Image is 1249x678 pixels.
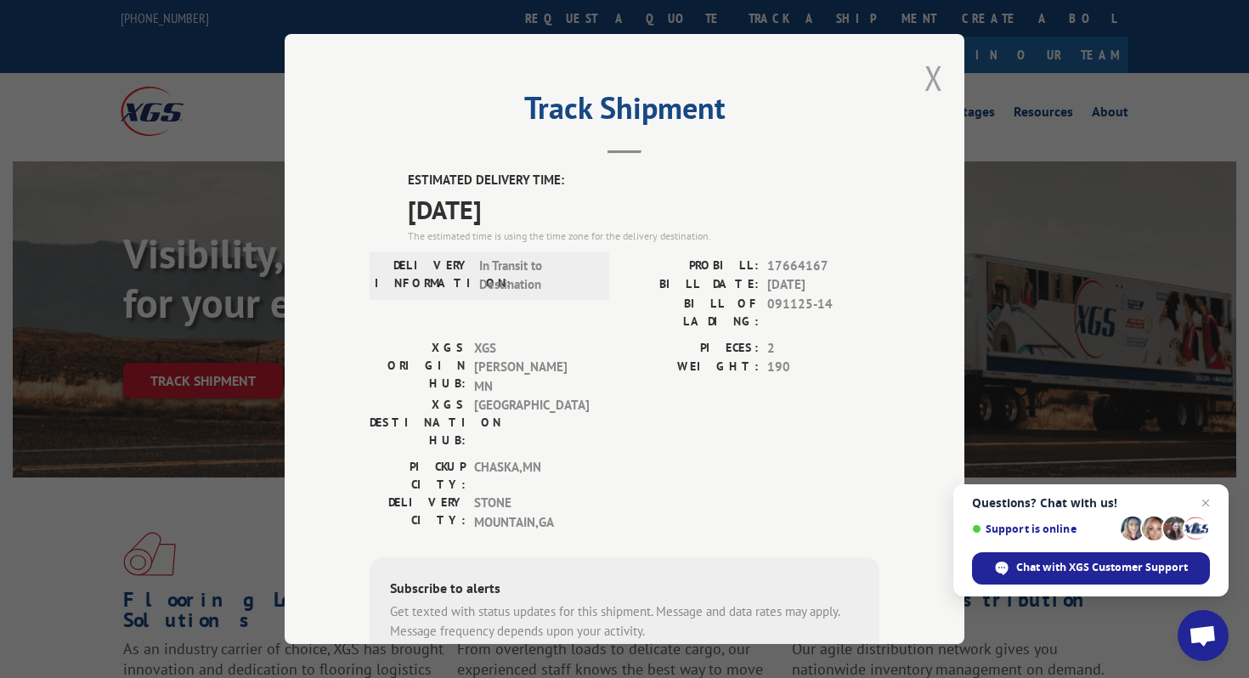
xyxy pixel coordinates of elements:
label: BILL OF LADING: [624,294,759,330]
label: WEIGHT: [624,358,759,377]
label: DELIVERY CITY: [370,494,466,532]
button: Close modal [924,55,943,100]
span: Support is online [972,523,1115,535]
label: PROBILL: [624,256,759,275]
span: 091125-14 [767,294,879,330]
div: Subscribe to alerts [390,578,859,602]
span: 17664167 [767,256,879,275]
label: PIECES: [624,338,759,358]
div: Chat with XGS Customer Support [972,552,1210,585]
h2: Track Shipment [370,96,879,128]
span: STONE MOUNTAIN , GA [474,494,589,532]
label: XGS DESTINATION HUB: [370,396,466,449]
span: XGS [PERSON_NAME] MN [474,338,589,396]
span: [GEOGRAPHIC_DATA] [474,396,589,449]
div: Get texted with status updates for this shipment. Message and data rates may apply. Message frequ... [390,602,859,641]
span: CHASKA , MN [474,458,589,494]
label: ESTIMATED DELIVERY TIME: [408,171,879,190]
span: Chat with XGS Customer Support [1016,560,1188,575]
span: 2 [767,338,879,358]
div: The estimated time is using the time zone for the delivery destination. [408,228,879,243]
label: PICKUP CITY: [370,458,466,494]
label: XGS ORIGIN HUB: [370,338,466,396]
span: [DATE] [408,189,879,228]
label: BILL DATE: [624,275,759,295]
span: [DATE] [767,275,879,295]
span: Close chat [1195,493,1216,513]
span: In Transit to Destination [479,256,594,294]
span: Questions? Chat with us! [972,496,1210,510]
span: 190 [767,358,879,377]
label: DELIVERY INFORMATION: [375,256,471,294]
div: Open chat [1178,610,1229,661]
